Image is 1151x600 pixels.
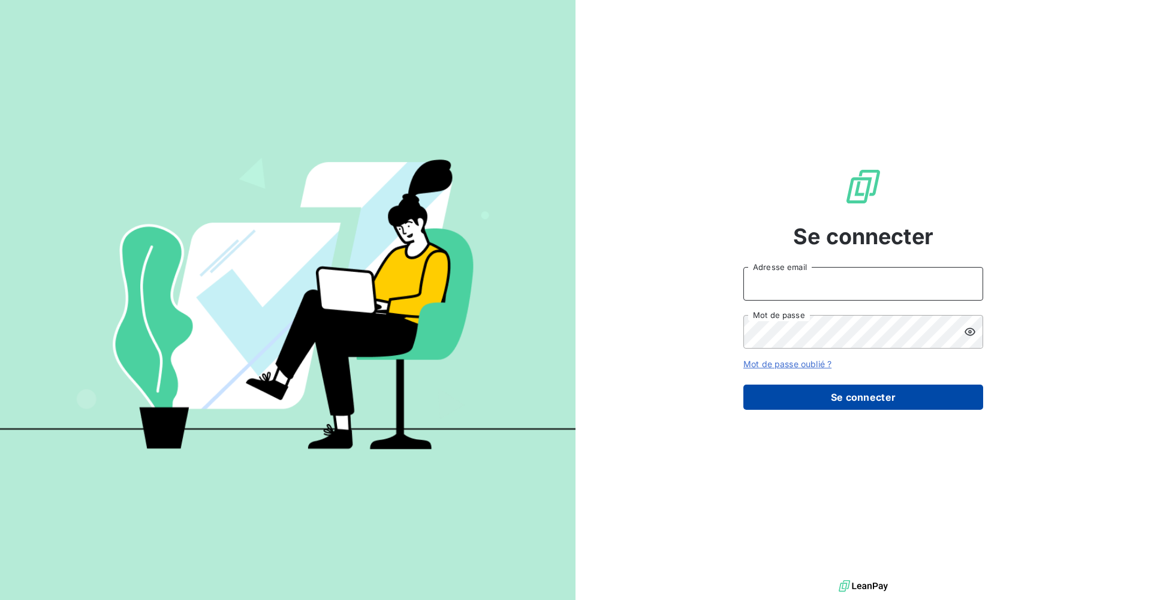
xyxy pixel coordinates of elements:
input: placeholder [743,267,983,301]
img: logo [839,577,888,595]
img: Logo LeanPay [844,167,882,206]
a: Mot de passe oublié ? [743,359,831,369]
span: Se connecter [793,220,933,253]
button: Se connecter [743,385,983,410]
